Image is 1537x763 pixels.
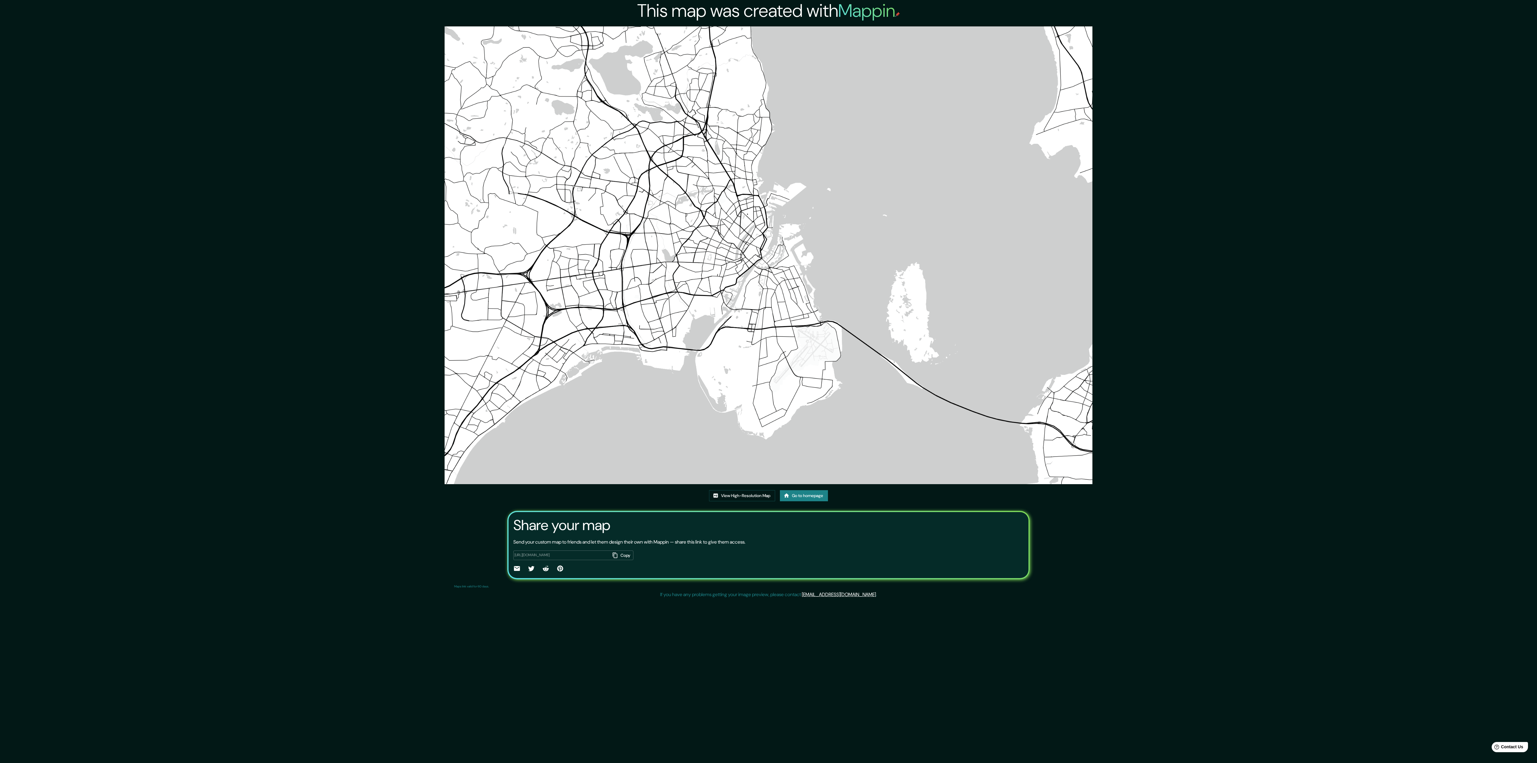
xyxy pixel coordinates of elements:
a: [EMAIL_ADDRESS][DOMAIN_NAME] [802,591,876,598]
button: Copy [610,550,633,560]
iframe: Help widget launcher [1484,740,1530,756]
p: If you have any problems getting your image preview, please contact . [660,591,877,598]
a: View High-Resolution Map [709,490,775,501]
img: mappin-pin [895,12,900,17]
img: created-map [445,26,1092,484]
p: Send your custom map to friends and let them design their own with Mappin — share this link to gi... [513,538,745,546]
h3: Share your map [513,517,610,534]
a: Go to homepage [780,490,828,501]
p: Maps link valid for 60 days. [454,584,489,589]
